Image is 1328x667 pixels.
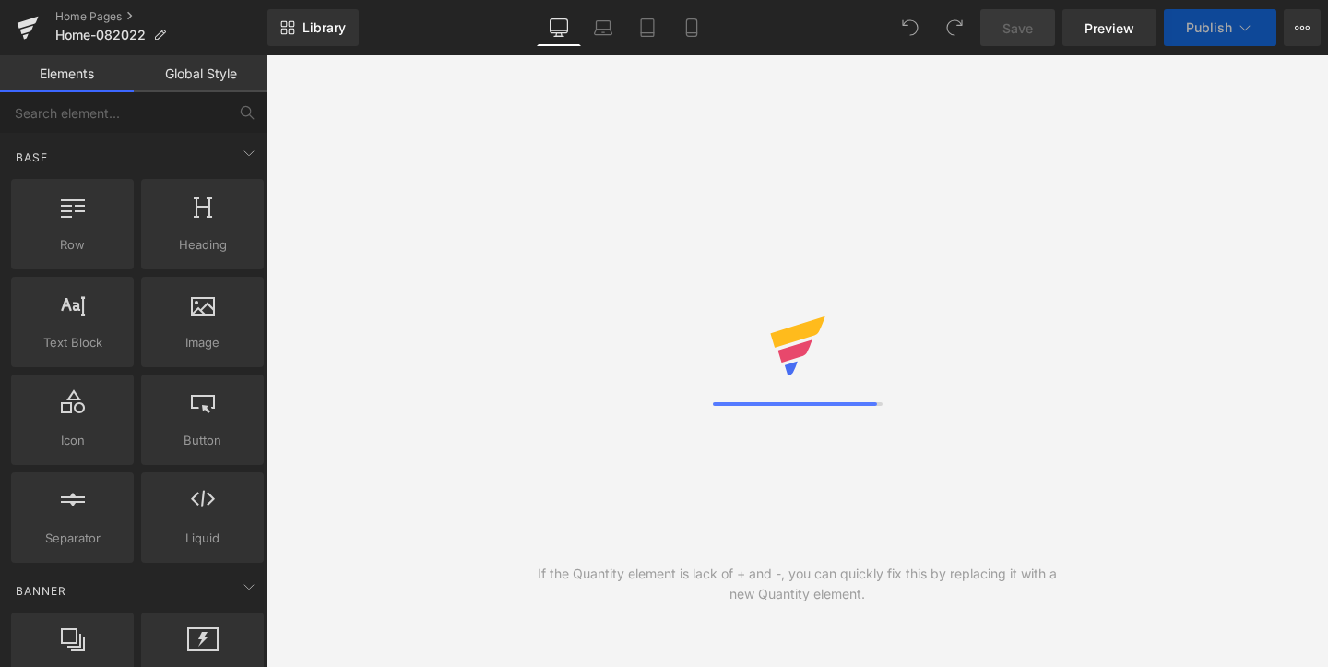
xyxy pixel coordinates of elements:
[147,529,258,548] span: Liquid
[147,431,258,450] span: Button
[1062,9,1156,46] a: Preview
[302,19,346,36] span: Library
[537,9,581,46] a: Desktop
[55,28,146,42] span: Home-082022
[1002,18,1033,38] span: Save
[17,235,128,255] span: Row
[1284,9,1321,46] button: More
[14,149,50,166] span: Base
[267,9,359,46] a: New Library
[17,333,128,352] span: Text Block
[581,9,625,46] a: Laptop
[14,582,68,600] span: Banner
[55,9,267,24] a: Home Pages
[892,9,929,46] button: Undo
[147,235,258,255] span: Heading
[532,564,1063,604] div: If the Quantity element is lack of + and -, you can quickly fix this by replacing it with a new Q...
[625,9,670,46] a: Tablet
[1164,9,1276,46] button: Publish
[936,9,973,46] button: Redo
[17,431,128,450] span: Icon
[1186,20,1232,35] span: Publish
[670,9,714,46] a: Mobile
[147,333,258,352] span: Image
[17,529,128,548] span: Separator
[1085,18,1134,38] span: Preview
[134,55,267,92] a: Global Style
